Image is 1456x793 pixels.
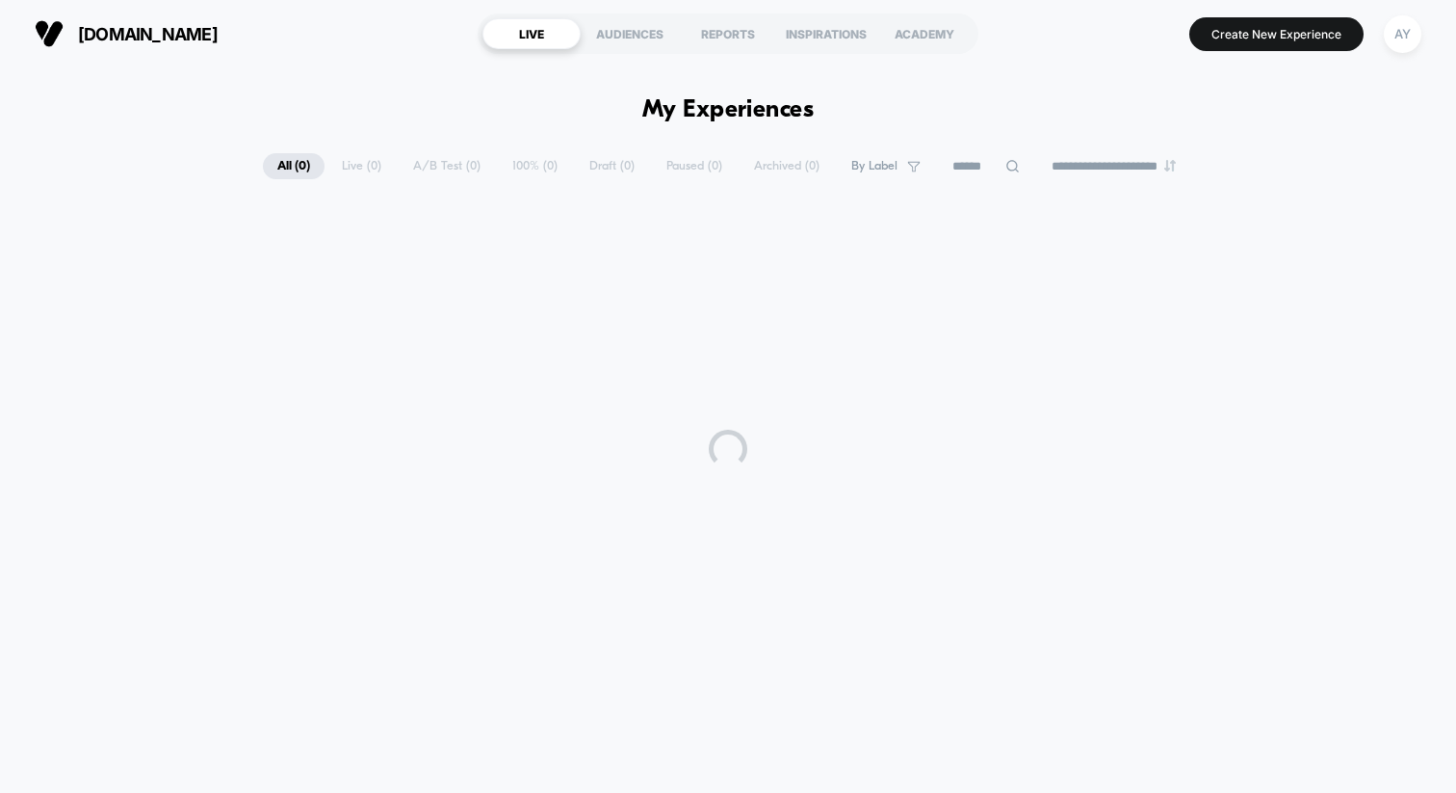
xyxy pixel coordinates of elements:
[78,24,218,44] span: [DOMAIN_NAME]
[1384,15,1421,53] div: AY
[1164,160,1176,172] img: end
[581,18,679,49] div: AUDIENCES
[263,153,325,179] span: All ( 0 )
[851,159,897,173] span: By Label
[29,18,223,49] button: [DOMAIN_NAME]
[642,96,815,124] h1: My Experiences
[1378,14,1427,54] button: AY
[1189,17,1364,51] button: Create New Experience
[875,18,974,49] div: ACADEMY
[35,19,64,48] img: Visually logo
[679,18,777,49] div: REPORTS
[482,18,581,49] div: LIVE
[777,18,875,49] div: INSPIRATIONS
